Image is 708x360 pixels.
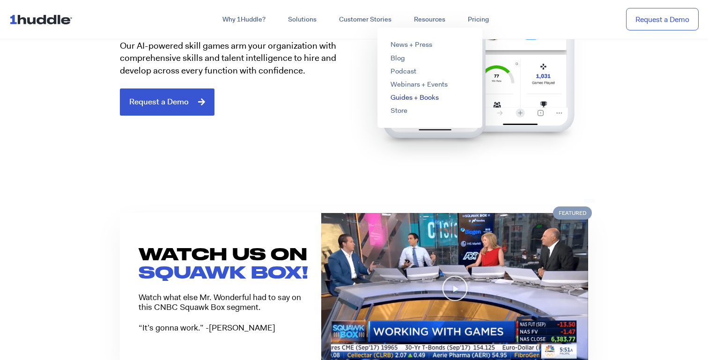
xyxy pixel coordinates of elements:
[120,40,347,77] p: Our AI-powered skill games arm your organization with comprehensive skills and talent intelligenc...
[626,8,699,31] a: Request a Demo
[391,40,432,49] a: News + Press
[457,11,500,28] a: Pricing
[120,88,214,116] a: Request a Demo
[139,293,302,312] p: Watch what else Mr. Wonderful had to say on this CNBC Squawk Box segment.
[139,261,321,283] h3: SQUAWK BOX!
[391,106,407,115] a: Store
[403,11,457,28] a: Resources
[277,11,328,28] a: Solutions
[391,80,448,89] a: Webinars + Events
[129,98,189,106] span: Request a Demo
[9,10,76,28] img: ...
[211,11,277,28] a: Why 1Huddle?
[139,322,302,334] p: “It’s gonna work.” -[PERSON_NAME]
[553,206,592,220] span: Featured
[139,243,321,265] h3: WATCH US ON
[442,275,468,301] div: Play Video
[391,66,416,76] a: Podcast
[328,11,403,28] a: Customer Stories
[391,93,439,102] a: Guides + Books
[391,53,405,63] a: Blog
